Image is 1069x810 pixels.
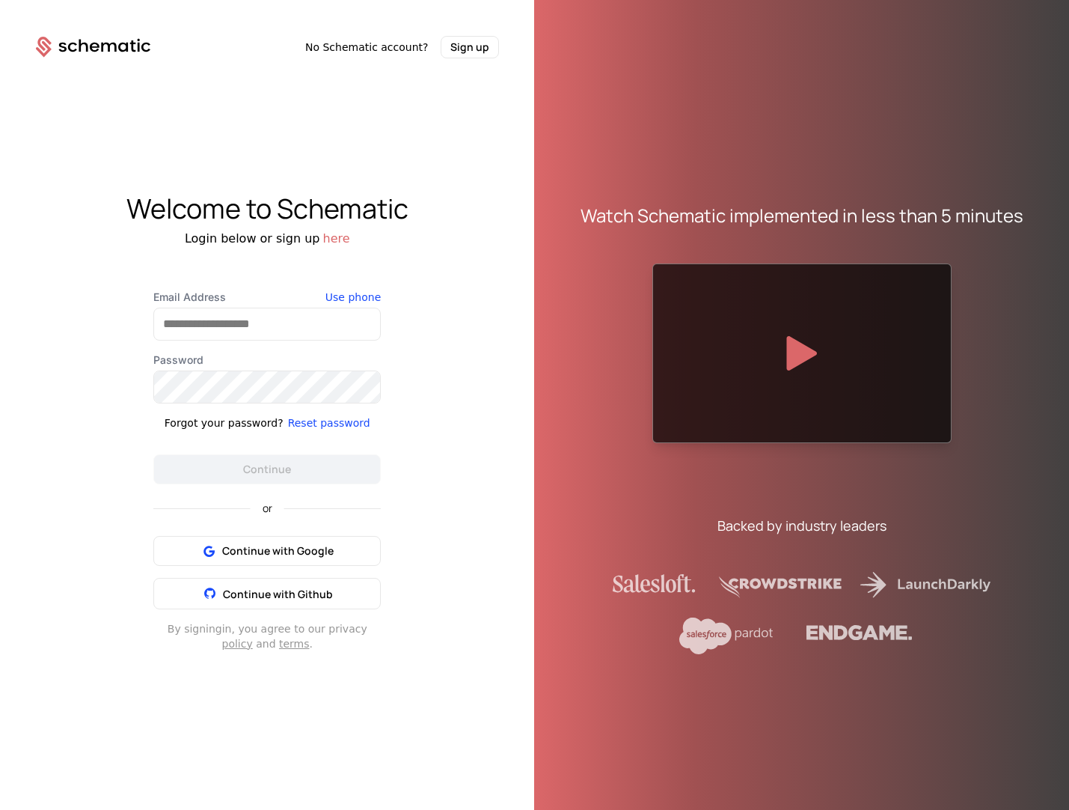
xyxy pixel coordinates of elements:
button: Continue with Google [153,536,381,566]
button: Continue [153,454,381,484]
div: Forgot your password? [165,415,284,430]
label: Email Address [153,290,381,305]
a: terms [279,638,310,650]
button: Reset password [288,415,370,430]
div: By signing in , you agree to our privacy and . [153,621,381,651]
button: Use phone [325,290,381,305]
button: here [323,230,350,248]
span: or [251,503,284,514]
label: Password [153,353,381,368]
a: policy [222,638,253,650]
span: Continue with Google [222,543,334,558]
span: No Schematic account? [305,40,429,55]
button: Continue with Github [153,578,381,609]
div: Watch Schematic implemented in less than 5 minutes [581,204,1023,228]
span: Continue with Github [223,587,333,601]
button: Sign up [441,36,499,58]
div: Backed by industry leaders [717,515,886,536]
